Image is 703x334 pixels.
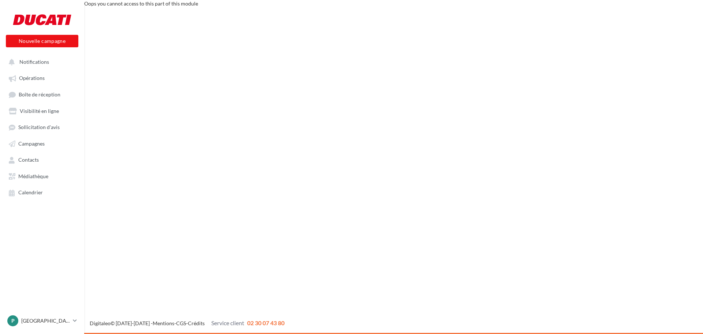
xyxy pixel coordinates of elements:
[20,108,59,114] span: Visibilité en ligne
[4,88,80,101] a: Boîte de réception
[19,91,60,98] span: Boîte de réception
[18,124,60,131] span: Sollicitation d'avis
[153,320,174,326] a: Mentions
[19,75,45,81] span: Opérations
[188,320,205,326] a: Crédits
[4,137,80,150] a: Campagnes
[19,59,49,65] span: Notifications
[6,314,78,328] a: P [GEOGRAPHIC_DATA]
[211,319,244,326] span: Service client
[90,320,284,326] span: © [DATE]-[DATE] - - -
[18,140,45,147] span: Campagnes
[90,320,111,326] a: Digitaleo
[4,169,80,183] a: Médiathèque
[4,120,80,133] a: Sollicitation d'avis
[21,317,70,324] p: [GEOGRAPHIC_DATA]
[4,104,80,117] a: Visibilité en ligne
[18,157,39,163] span: Contacts
[84,0,198,7] span: Oops you cannot access to this part of this module
[6,35,78,47] button: Nouvelle campagne
[247,319,284,326] span: 02 30 07 43 80
[4,55,77,68] button: Notifications
[4,186,80,199] a: Calendrier
[18,190,43,196] span: Calendrier
[11,317,15,324] span: P
[4,153,80,166] a: Contacts
[18,173,48,179] span: Médiathèque
[4,71,80,84] a: Opérations
[176,320,186,326] a: CGS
